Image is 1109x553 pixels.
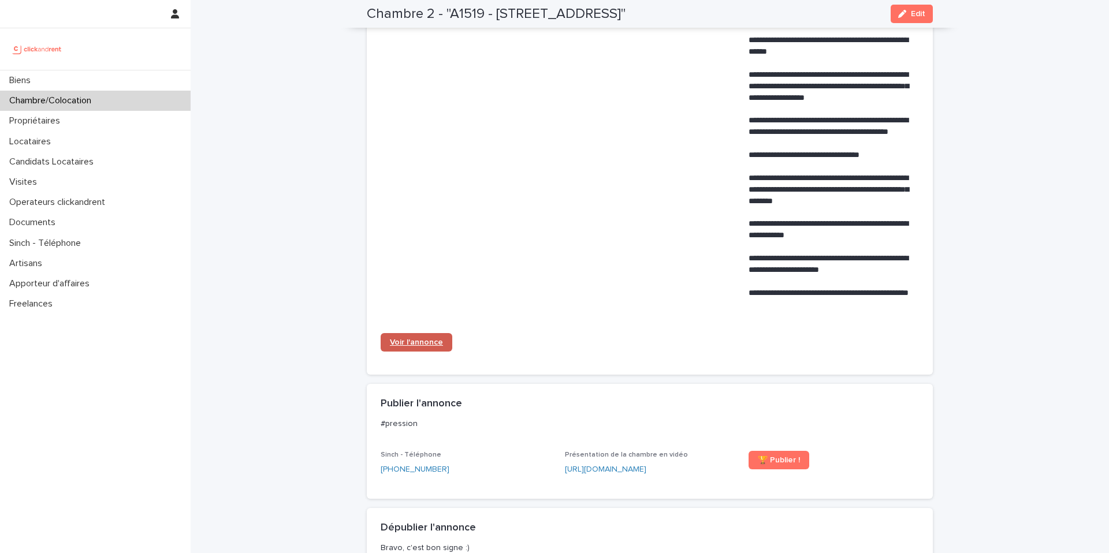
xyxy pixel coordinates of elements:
p: Visites [5,177,46,188]
p: Operateurs clickandrent [5,197,114,208]
button: Edit [891,5,933,23]
span: Edit [911,10,925,18]
p: Documents [5,217,65,228]
p: Propriétaires [5,115,69,126]
p: Biens [5,75,40,86]
p: Sinch - Téléphone [5,238,90,249]
span: Présentation de la chambre en vidéo [565,451,688,458]
span: Voir l'annonce [390,338,443,346]
img: UCB0brd3T0yccxBKYDjQ [9,38,65,61]
h2: Publier l'annonce [381,398,462,410]
h2: Chambre 2 - "A1519 - [STREET_ADDRESS]" [367,6,626,23]
p: Locataires [5,136,60,147]
p: Apporteur d'affaires [5,278,99,289]
p: #pression [381,419,914,429]
a: Voir l'annonce [381,333,452,352]
a: [URL][DOMAIN_NAME] [565,465,646,473]
span: 🏆 Publier ! [758,456,800,464]
h2: Dépublier l'annonce [381,522,476,535]
ringoverc2c-number-84e06f14122c: [PHONE_NUMBER] [381,465,449,473]
span: Sinch - Téléphone [381,451,441,458]
p: Artisans [5,258,51,269]
p: Candidats Locataires [5,156,103,167]
a: [PHONE_NUMBER] [381,464,449,476]
a: 🏆 Publier ! [749,451,809,469]
p: Freelances [5,298,62,309]
p: Chambre/Colocation [5,95,101,106]
ringoverc2c-84e06f14122c: Call with Ringover [381,465,449,473]
p: Bravo, c'est bon signe :) [381,543,914,553]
